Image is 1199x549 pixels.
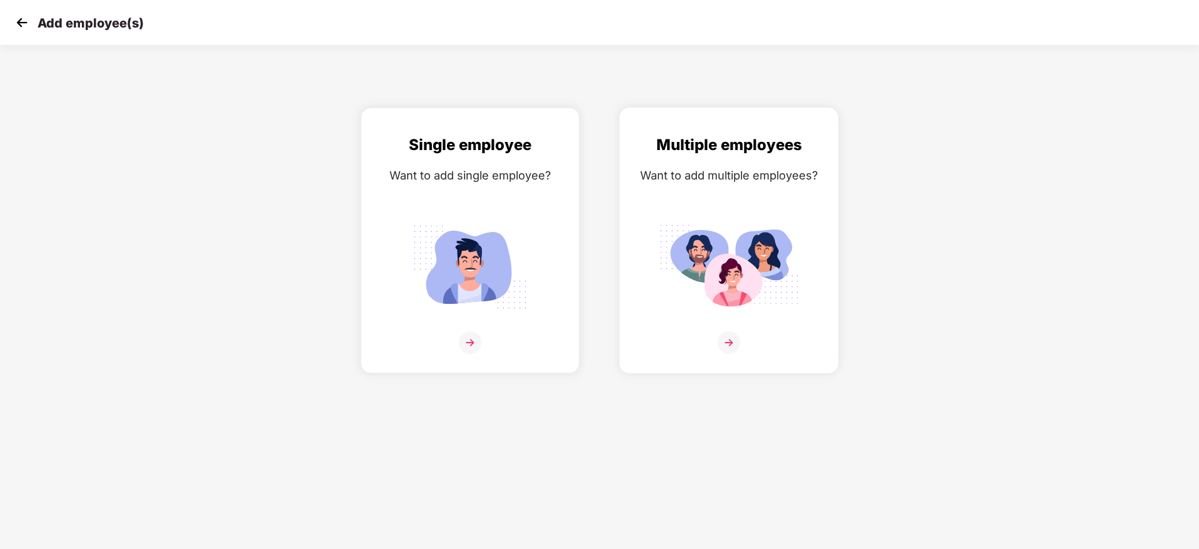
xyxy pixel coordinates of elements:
[374,166,566,184] div: Want to add single employee?
[633,166,825,184] div: Want to add multiple employees?
[374,133,566,157] div: Single employee
[459,331,481,354] img: svg+xml;base64,PHN2ZyB4bWxucz0iaHR0cDovL3d3dy53My5vcmcvMjAwMC9zdmciIHdpZHRoPSIzNiIgaGVpZ2h0PSIzNi...
[13,13,31,32] img: svg+xml;base64,PHN2ZyB4bWxucz0iaHR0cDovL3d3dy53My5vcmcvMjAwMC9zdmciIHdpZHRoPSIzMCIgaGVpZ2h0PSIzMC...
[659,218,799,316] img: svg+xml;base64,PHN2ZyB4bWxucz0iaHR0cDovL3d3dy53My5vcmcvMjAwMC9zdmciIGlkPSJNdWx0aXBsZV9lbXBsb3llZS...
[400,218,540,316] img: svg+xml;base64,PHN2ZyB4bWxucz0iaHR0cDovL3d3dy53My5vcmcvMjAwMC9zdmciIGlkPSJTaW5nbGVfZW1wbG95ZWUiIH...
[633,133,825,157] div: Multiple employees
[38,16,144,31] p: Add employee(s)
[718,331,740,354] img: svg+xml;base64,PHN2ZyB4bWxucz0iaHR0cDovL3d3dy53My5vcmcvMjAwMC9zdmciIHdpZHRoPSIzNiIgaGVpZ2h0PSIzNi...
